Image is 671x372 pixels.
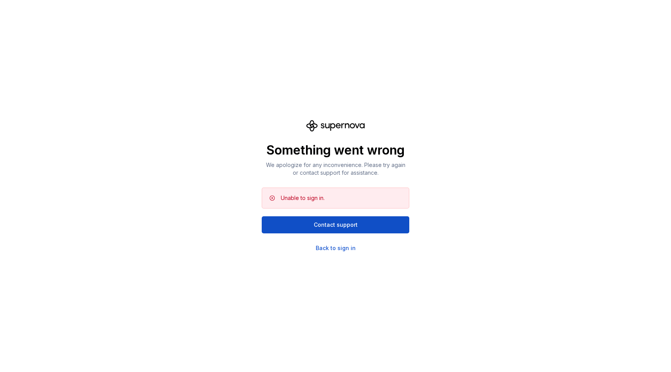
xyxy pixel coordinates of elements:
p: We apologize for any inconvenience. Please try again or contact support for assistance. [262,161,409,177]
a: Back to sign in [316,244,356,252]
p: Something went wrong [262,143,409,158]
span: Contact support [314,221,358,229]
div: Unable to sign in. [281,194,325,202]
button: Contact support [262,216,409,233]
